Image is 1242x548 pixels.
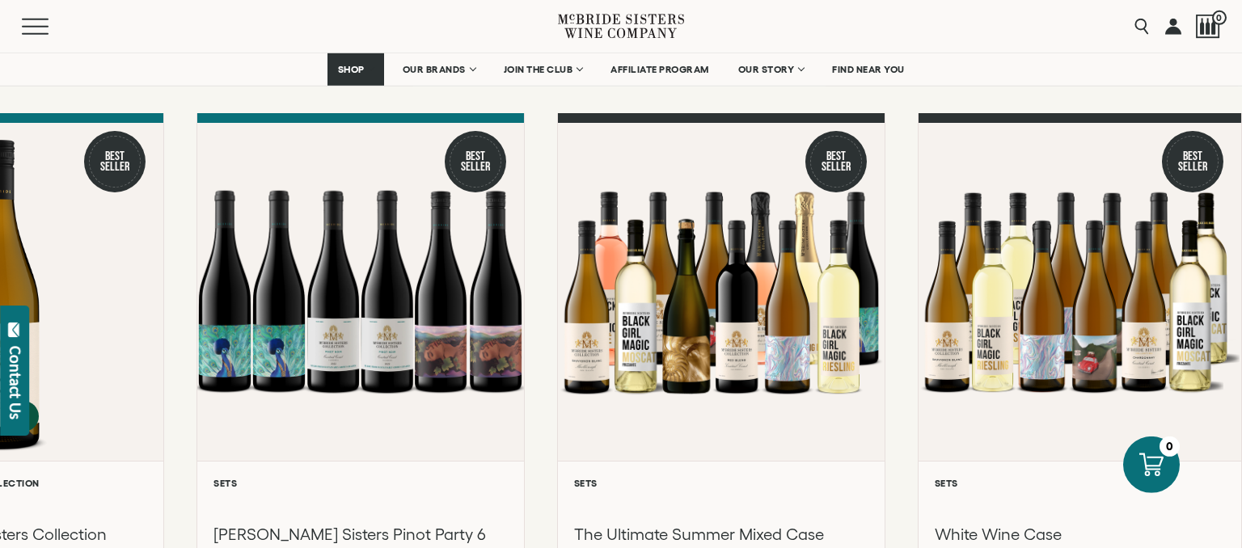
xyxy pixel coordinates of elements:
a: AFFILIATE PROGRAM [600,53,720,86]
div: 0 [1160,436,1180,457]
span: AFFILIATE PROGRAM [610,64,709,75]
span: JOIN THE CLUB [504,64,573,75]
span: SHOP [338,64,365,75]
a: SHOP [327,53,384,86]
h6: Sets [935,478,1225,488]
a: OUR STORY [728,53,814,86]
a: OUR BRANDS [392,53,485,86]
h6: Sets [574,478,868,488]
span: 0 [1212,11,1227,25]
button: Mobile Menu Trigger [22,19,80,35]
span: FIND NEAR YOU [832,64,905,75]
a: FIND NEAR YOU [822,53,915,86]
div: Contact Us [7,346,23,419]
a: JOIN THE CLUB [493,53,593,86]
h3: The Ultimate Summer Mixed Case [574,524,868,545]
h3: White Wine Case [935,524,1225,545]
span: OUR STORY [738,64,795,75]
span: OUR BRANDS [403,64,466,75]
h6: Sets [213,478,508,488]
